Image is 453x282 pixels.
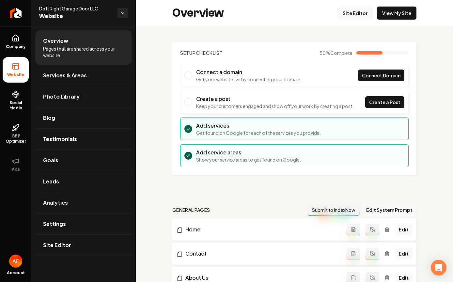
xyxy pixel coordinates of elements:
[176,274,347,282] a: About Us
[180,50,196,56] span: Setup
[196,76,302,83] p: Get your website live by connecting your domain.
[337,7,373,20] a: Site Editor
[196,156,301,163] p: Show your service areas to get found on Google.
[35,107,132,128] a: Blog
[3,100,29,111] span: Social Media
[43,241,71,249] span: Site Editor
[365,96,404,108] a: Create a Post
[176,226,347,233] a: Home
[43,114,55,122] span: Blog
[431,260,446,275] div: Open Intercom Messenger
[35,235,132,256] a: Site Editor
[3,152,29,177] button: Ads
[43,45,124,58] span: Pages that are shared across your website.
[362,204,416,216] button: Edit System Prompt
[347,248,360,259] button: Add admin page prompt
[362,72,400,79] span: Connect Domain
[196,95,354,103] h3: Create a post
[9,167,23,172] span: Ads
[43,37,68,45] span: Overview
[43,93,80,101] span: Photo Library
[196,130,321,136] p: Get found on Google for each of the services you provide.
[395,248,413,259] a: Edit
[39,12,112,21] span: Website
[330,50,352,56] span: Complete
[43,71,87,79] span: Services & Areas
[172,207,210,213] h2: general pages
[196,149,301,156] h3: Add service areas
[10,8,22,18] img: Rebolt Logo
[35,150,132,171] a: Goals
[3,133,29,144] span: GBP Optimizer
[196,122,321,130] h3: Add services
[39,5,112,12] span: Do It Right Garage Door LLC
[347,224,360,235] button: Add admin page prompt
[358,70,404,81] a: Connect Domain
[320,50,352,56] span: 50 %
[43,220,66,228] span: Settings
[43,156,58,164] span: Goals
[308,204,360,216] button: Submit to IndexNow
[35,192,132,213] a: Analytics
[35,65,132,86] a: Services & Areas
[7,270,25,275] span: Account
[3,44,28,49] span: Company
[3,118,29,149] a: GBP Optimizer
[43,178,59,185] span: Leads
[180,50,223,56] h2: Checklist
[43,199,68,207] span: Analytics
[3,29,29,55] a: Company
[377,7,416,20] a: View My Site
[35,86,132,107] a: Photo Library
[176,250,347,258] a: Contact
[395,224,413,235] a: Edit
[196,103,354,109] p: Keep your customers engaged and show off your work by creating a post.
[369,99,400,106] span: Create a Post
[9,255,22,268] button: Open user button
[3,85,29,116] a: Social Media
[35,129,132,149] a: Testimonials
[35,213,132,234] a: Settings
[172,7,224,20] h2: Overview
[9,255,22,268] img: Avan Fahimi
[43,135,77,143] span: Testimonials
[35,171,132,192] a: Leads
[5,72,27,77] span: Website
[196,68,302,76] h3: Connect a domain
